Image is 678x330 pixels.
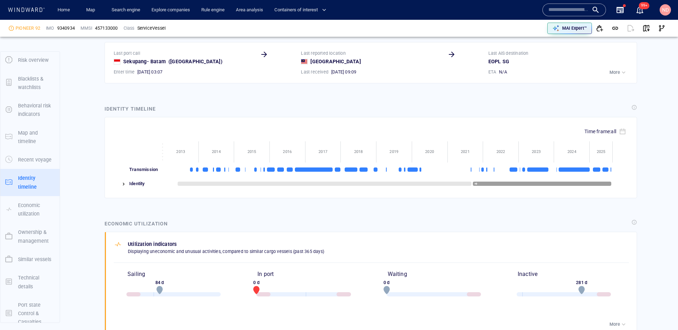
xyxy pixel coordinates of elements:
[163,149,198,154] div: 2013
[198,4,227,16] a: Rule engine
[412,149,447,154] div: 2020
[199,149,234,154] div: 2014
[0,70,60,97] button: Blacklists & watchlists
[388,271,499,277] div: Waiting
[46,25,54,31] p: IMO
[0,196,60,223] button: Economic utilization
[499,69,507,75] div: N/A
[137,69,162,75] span: [DATE] 03:07
[0,124,60,151] button: Map and timeline
[488,69,496,75] p: ETA
[301,50,345,57] p: Last reported location
[662,7,669,13] span: ND
[18,228,55,245] p: Ownership & management
[0,156,60,163] a: Recent voyage
[636,6,644,14] button: 99+
[609,321,620,328] p: More
[562,25,587,31] p: MAI Expert™
[18,129,55,146] p: Map and timeline
[18,201,55,218] p: Economic utilization
[0,310,60,316] a: Port state Control & Casualties
[123,57,166,66] a: Sekupang- Batam
[167,56,224,67] div: [GEOGRAPHIC_DATA]
[639,2,649,9] span: 99+
[488,50,529,57] p: Last AIS destination
[654,20,670,36] button: Visual Link Analysis
[0,79,60,86] a: Blacklists & watchlists
[383,279,390,286] p: 0 d
[18,75,55,92] p: Blacklists & watchlists
[0,106,60,113] a: Behavioral risk indicators
[121,181,126,187] img: svg+xml;base64,PHN2ZyB4bWxucz0iaHR0cDovL3d3dy53My5vcmcvMjAwMC9zdmciIHdpZHRoPSIyNCIgaGVpZ2h0PSIyNC...
[611,167,617,172] img: svg+xml;base64,PHN2ZyB4bWxucz0iaHR0cDovL3d3dy53My5vcmcvMjAwMC9zdmciIHhtbG5zOnhsaW5rPSJodHRwOi8vd3...
[448,149,483,154] div: 2021
[0,233,60,240] a: Ownership & management
[114,50,140,57] p: Last port call
[473,182,479,186] img: svg+xml;base64,PHN2ZyB4bWxucz0iaHR0cDovL3d3dy53My5vcmcvMjAwMC9zdmciIHhtbG5zOnhsaW5rPSJodHRwOi8vd3...
[128,248,324,255] p: Displaying uneconomic and unusual activities, compared to similar cargo vessels (past 365 days)
[234,149,269,154] div: 2015
[57,25,75,31] span: 9340934
[636,6,644,14] div: Notification center
[168,59,170,64] span: (
[127,177,163,191] div: Identity
[8,26,14,31] div: Moderate risk due to smuggling related indicators
[18,273,55,291] p: Technical details
[0,96,60,124] button: Behavioral risk indicators
[128,240,324,248] p: Utilization indicators
[52,4,75,16] button: Home
[0,151,60,169] button: Recent voyage
[301,59,308,64] div: Malaysia
[18,174,55,191] p: Identity timeline
[124,25,135,31] p: Class
[590,149,612,154] div: 2025
[608,319,629,329] button: More
[257,271,368,277] div: In port
[519,149,554,154] div: 2023
[0,206,60,212] a: Economic utilization
[95,25,118,31] div: 457133000
[81,4,103,16] button: Map
[0,269,60,296] button: Technical details
[634,4,646,16] a: 99+
[105,219,168,228] div: Economic utilization
[0,133,60,140] a: Map and timeline
[547,23,592,34] button: MAI Expert™
[0,255,60,262] a: Similar vessels
[0,179,60,185] a: Identity timeline
[18,56,49,64] p: Risk overview
[611,129,616,134] span: all
[114,59,120,64] div: Indonesia
[341,149,376,154] div: 2018
[137,25,166,31] div: ServiceVessel
[483,149,518,154] div: 2022
[109,4,143,16] a: Search engine
[554,149,589,154] div: 2024
[270,149,305,154] div: 2016
[301,69,328,75] p: Last received
[274,6,326,14] span: Containers of interest
[584,129,616,134] span: Time frame:
[253,279,260,286] p: 0 d
[155,279,164,286] p: 84 d
[487,56,511,67] div: EOPL SG
[576,279,587,286] p: 281 d
[376,149,412,154] div: 2019
[18,101,55,119] p: Behavioral risk indicators
[331,69,356,75] span: [DATE] 09:09
[233,4,266,16] a: Area analysis
[0,169,60,196] button: Identity timeline
[149,4,193,16] a: Explore companies
[55,4,73,16] a: Home
[81,25,92,31] p: MMSI
[16,25,40,31] div: PIONEER 92
[0,57,60,63] a: Risk overview
[648,298,673,325] iframe: Chat
[114,69,135,75] p: Enter time
[0,51,60,69] button: Risk overview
